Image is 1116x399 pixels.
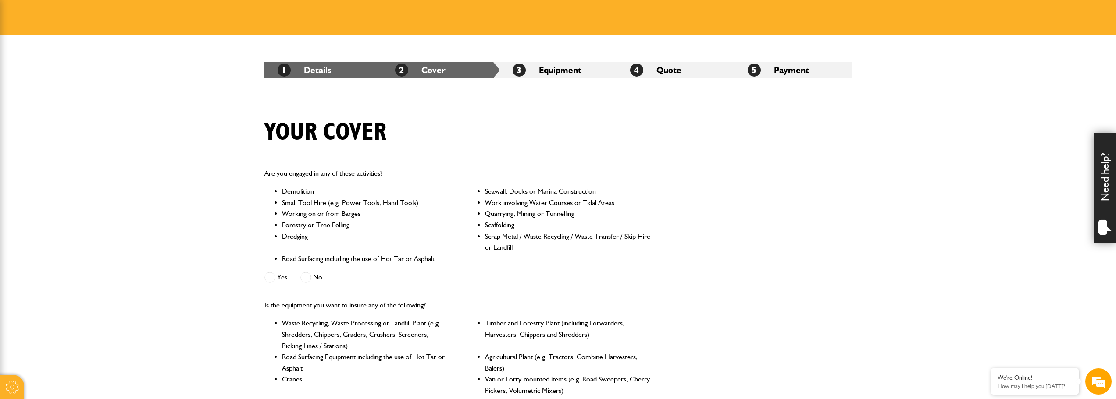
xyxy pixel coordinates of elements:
[395,64,408,77] span: 2
[46,49,147,60] div: Chat with us now
[300,272,322,283] label: No
[144,4,165,25] div: Minimize live chat window
[499,62,617,78] li: Equipment
[278,64,291,77] span: 1
[282,186,448,197] li: Demolition
[998,374,1072,381] div: We're Online!
[282,318,448,351] li: Waste Recycling, Waste Processing or Landfill Plant (e.g. Shredders, Chippers, Graders, Crushers,...
[282,197,448,208] li: Small Tool Hire (e.g. Power Tools, Hand Tools)
[485,186,651,197] li: Seawall, Docks or Marina Construction
[278,65,331,75] a: 1Details
[282,253,448,265] li: Road Surfacing including the use of Hot Tar or Asphalt
[485,219,651,231] li: Scaffolding
[264,272,287,283] label: Yes
[264,300,652,311] p: Is the equipment you want to insure any of the following?
[734,62,852,78] li: Payment
[998,383,1072,389] p: How may I help you today?
[485,318,651,351] li: Timber and Forestry Plant (including Forwarders, Harvesters, Chippers and Shredders)
[748,64,761,77] span: 5
[630,64,643,77] span: 4
[282,219,448,231] li: Forestry or Tree Felling
[485,197,651,208] li: Work involving Water Courses or Tidal Areas
[382,62,499,78] li: Cover
[282,351,448,374] li: Road Surfacing Equipment including the use of Hot Tar or Asphalt
[485,208,651,219] li: Quarrying, Mining or Tunnelling
[11,107,160,126] input: Enter your email address
[485,374,651,396] li: Van or Lorry-mounted items (e.g. Road Sweepers, Cherry Pickers, Volumetric Mixers)
[617,62,734,78] li: Quote
[513,64,526,77] span: 3
[264,168,652,179] p: Are you engaged in any of these activities?
[11,159,160,262] textarea: Type your message and hit 'Enter'
[282,208,448,219] li: Working on or from Barges
[1094,133,1116,243] div: Need help?
[264,118,386,147] h1: Your cover
[282,231,448,253] li: Dredging
[119,270,159,282] em: Start Chat
[15,49,37,61] img: d_20077148190_company_1631870298795_20077148190
[282,374,448,396] li: Cranes
[11,133,160,152] input: Enter your phone number
[485,231,651,253] li: Scrap Metal / Waste Recycling / Waste Transfer / Skip Hire or Landfill
[485,351,651,374] li: Agricultural Plant (e.g. Tractors, Combine Harvesters, Balers)
[11,81,160,100] input: Enter your last name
